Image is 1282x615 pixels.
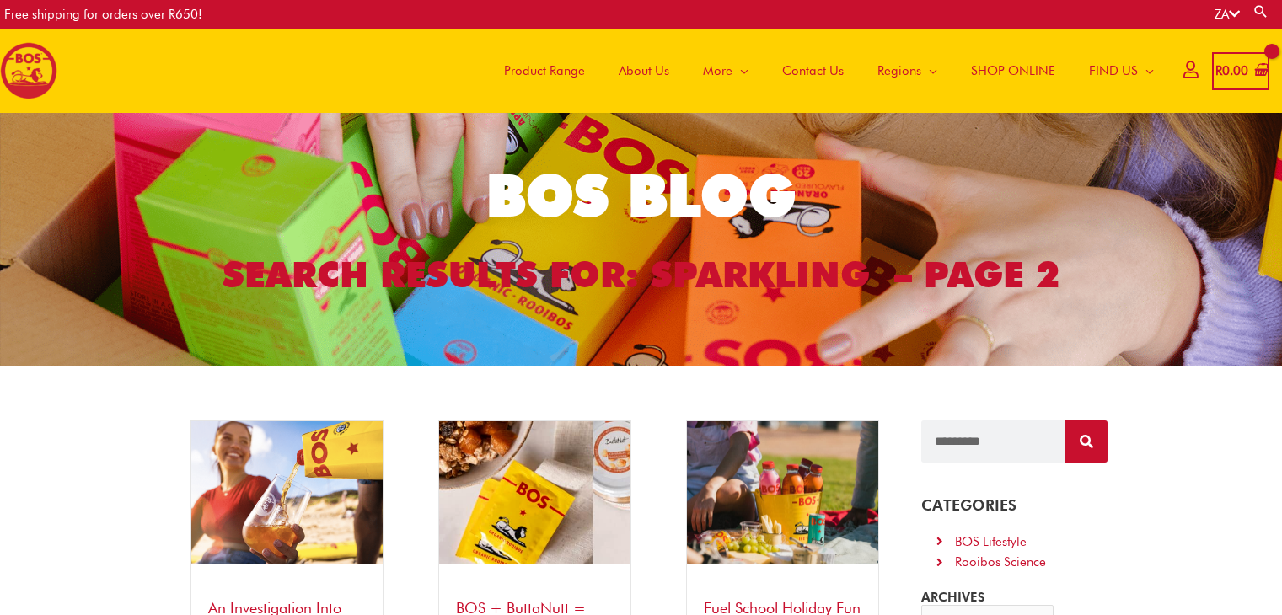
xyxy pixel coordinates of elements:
[1215,63,1222,78] span: R
[619,45,669,96] span: About Us
[1065,420,1108,463] button: Search
[439,421,630,564] img: Oats topped with rooibos stewed apples & cinnamon macadamia nut butter
[921,590,1108,605] h5: ARCHIVES
[602,29,686,113] a: About Us
[934,552,1095,573] a: Rooibos Science
[703,45,732,96] span: More
[954,29,1072,113] a: SHOP ONLINE
[1212,52,1269,90] a: View Shopping Cart, empty
[971,45,1055,96] span: SHOP ONLINE
[687,421,878,564] img: picnic kirstenbosch durban botanical gardens
[921,496,1108,515] h4: CATEGORIES
[1089,45,1138,96] span: FIND US
[1252,3,1269,19] a: Search button
[934,532,1095,553] a: BOS Lifestyle
[1215,7,1240,22] a: ZA
[877,45,921,96] span: Regions
[686,29,765,113] a: More
[955,552,1046,573] div: Rooibos Science
[955,532,1027,553] div: BOS Lifestyle
[765,29,861,113] a: Contact Us
[1215,63,1248,78] bdi: 0.00
[782,45,844,96] span: Contact Us
[191,421,383,564] img: An Investigation Into The Side Effects of Rooibos
[179,252,1103,298] h2: Search Results for: SPARKLING – Page 2
[179,156,1103,235] h1: BOS BLOG
[504,45,585,96] span: Product Range
[861,29,954,113] a: Regions
[487,29,602,113] a: Product Range
[475,29,1171,113] nav: Site Navigation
